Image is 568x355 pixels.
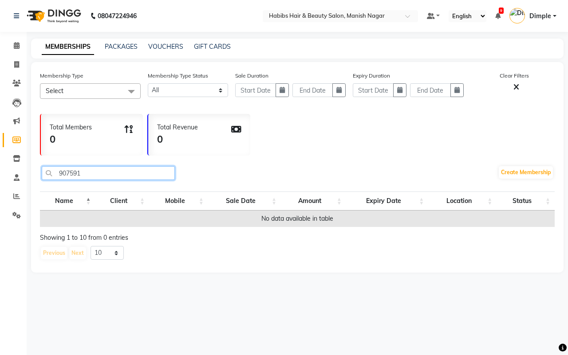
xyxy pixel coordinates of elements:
a: GIFT CARDS [194,43,231,51]
label: Expiry Duration [353,72,390,80]
th: Expiry Date: activate to sort column ascending [346,191,428,211]
input: End Date [410,83,451,97]
a: Create Membership [499,166,553,179]
th: Location: activate to sort column ascending [428,191,497,211]
label: Membership Type Status [148,72,208,80]
input: End Date [292,83,333,97]
a: MEMBERSHIPS [42,39,94,55]
span: Dimple [529,12,551,21]
th: Mobile: activate to sort column ascending [149,191,208,211]
button: Previous [41,247,67,259]
div: Showing 1 to 10 from 0 entries [40,233,555,242]
a: 9 [495,12,501,20]
label: Sale Duration [235,72,268,80]
td: No data available in table [40,211,555,227]
input: Start Date [353,83,394,97]
button: Next [69,247,86,259]
label: Clear Filters [500,72,529,80]
a: PACKAGES [105,43,138,51]
div: Total Members [50,123,92,132]
img: Dimple [509,8,525,23]
th: Client: activate to sort column ascending [95,191,150,211]
a: VOUCHERS [148,43,183,51]
th: Amount: activate to sort column ascending [281,191,346,211]
input: Search by customer or mobile [42,166,175,180]
input: Start Date [235,83,276,97]
div: 0 [50,132,92,147]
th: Sale Date: activate to sort column ascending [208,191,281,211]
th: Name: activate to sort column descending [40,191,95,211]
div: 0 [157,132,198,147]
img: logo [23,4,83,28]
span: 9 [499,8,504,14]
div: Total Revenue [157,123,198,132]
b: 08047224946 [98,4,137,28]
label: Membership Type [40,72,83,80]
span: Select [46,87,63,95]
th: Status: activate to sort column ascending [497,191,555,211]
